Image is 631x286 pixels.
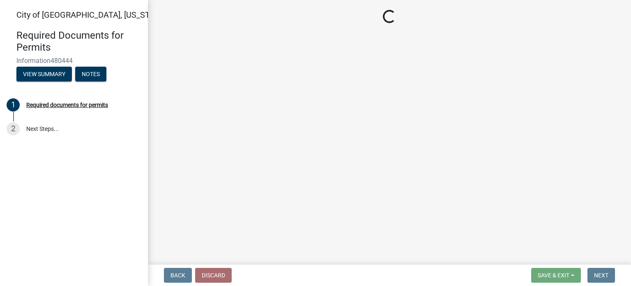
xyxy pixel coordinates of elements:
[26,102,108,108] div: Required documents for permits
[16,10,166,20] span: City of [GEOGRAPHIC_DATA], [US_STATE]
[16,57,131,65] span: Information480444
[531,268,581,283] button: Save & Exit
[7,98,20,112] div: 1
[75,67,106,81] button: Notes
[170,272,185,279] span: Back
[594,272,608,279] span: Next
[195,268,232,283] button: Discard
[7,122,20,135] div: 2
[587,268,615,283] button: Next
[75,71,106,78] wm-modal-confirm: Notes
[164,268,192,283] button: Back
[538,272,569,279] span: Save & Exit
[16,67,72,81] button: View Summary
[16,30,141,53] h4: Required Documents for Permits
[16,71,72,78] wm-modal-confirm: Summary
